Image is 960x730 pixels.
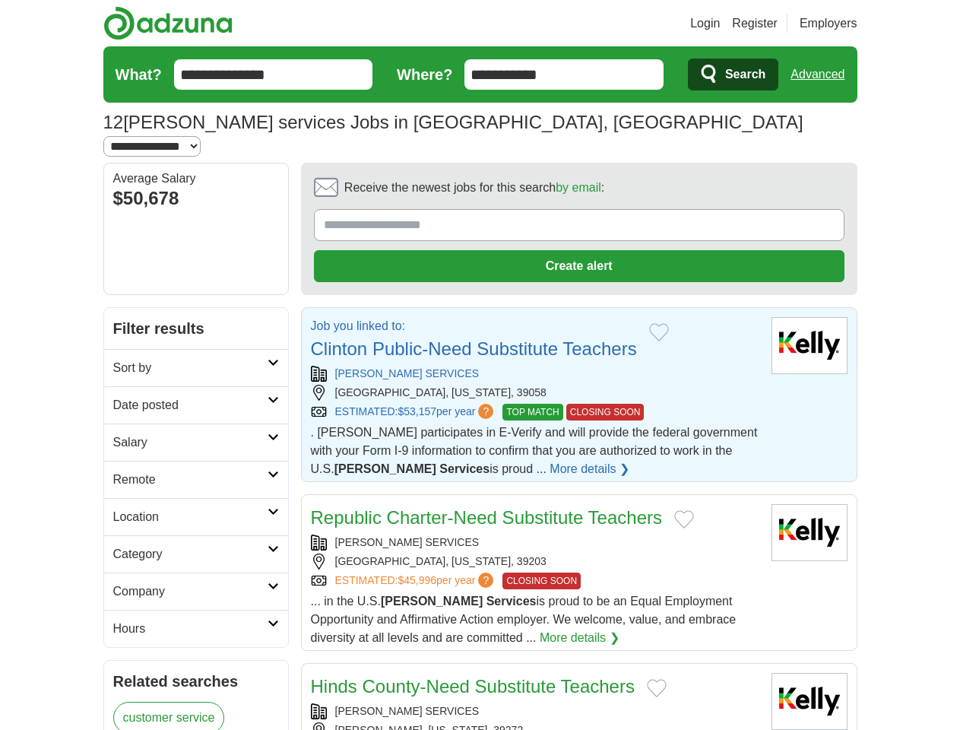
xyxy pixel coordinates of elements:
h2: Date posted [113,396,268,414]
img: Kelly Services logo [771,673,848,730]
a: by email [556,181,601,194]
span: CLOSING SOON [502,573,581,589]
button: Search [688,59,778,90]
a: More details ❯ [550,460,629,478]
span: ? [478,404,493,419]
a: Location [104,498,288,535]
a: Advanced [790,59,844,90]
a: Clinton Public-Need Substitute Teachers [311,338,637,359]
h2: Remote [113,471,268,489]
h2: Related searches [113,670,279,693]
span: . [PERSON_NAME] participates in E-Verify and will provide the federal government with your Form I... [311,426,758,475]
div: Average Salary [113,173,279,185]
h2: Salary [113,433,268,452]
img: Kelly Services logo [771,317,848,374]
span: Receive the newest jobs for this search : [344,179,604,197]
button: Create alert [314,250,844,282]
span: 12 [103,109,124,136]
button: Add to favorite jobs [674,510,694,528]
div: [GEOGRAPHIC_DATA], [US_STATE], 39203 [311,554,759,570]
a: Republic Charter-Need Substitute Teachers [311,507,662,528]
a: Remote [104,461,288,498]
strong: Services [486,595,537,608]
span: ... in the U.S. is proud to be an Equal Employment Opportunity and Affirmative Action employer. W... [311,595,737,644]
a: Company [104,573,288,610]
span: $53,157 [398,405,436,417]
span: TOP MATCH [502,404,562,421]
h2: Sort by [113,359,268,377]
a: More details ❯ [540,629,619,647]
a: Login [690,14,720,33]
a: Salary [104,424,288,461]
a: Register [732,14,778,33]
a: [PERSON_NAME] SERVICES [335,705,480,717]
strong: [PERSON_NAME] [334,462,436,475]
span: ? [478,573,493,588]
a: Sort by [104,349,288,386]
label: What? [116,63,162,86]
span: CLOSING SOON [566,404,645,421]
a: [PERSON_NAME] SERVICES [335,536,480,548]
a: ESTIMATED:$53,157per year? [335,404,497,421]
strong: Services [439,462,490,475]
h1: [PERSON_NAME] services Jobs in [GEOGRAPHIC_DATA], [GEOGRAPHIC_DATA] [103,112,803,132]
h2: Hours [113,620,268,638]
a: Hinds County-Need Substitute Teachers [311,676,635,697]
a: ESTIMATED:$45,996per year? [335,573,497,589]
a: Employers [800,14,857,33]
span: Search [725,59,765,90]
button: Add to favorite jobs [647,679,667,697]
a: Hours [104,610,288,647]
h2: Filter results [104,308,288,349]
h2: Category [113,545,268,563]
div: [GEOGRAPHIC_DATA], [US_STATE], 39058 [311,385,759,401]
label: Where? [397,63,452,86]
button: Add to favorite jobs [649,323,669,341]
p: Job you linked to: [311,317,637,335]
a: Category [104,535,288,573]
div: $50,678 [113,185,279,212]
span: $45,996 [398,574,436,586]
h2: Company [113,582,268,601]
img: Kelly Services logo [771,504,848,561]
img: Adzuna logo [103,6,233,40]
a: Date posted [104,386,288,424]
a: [PERSON_NAME] SERVICES [335,367,480,379]
strong: [PERSON_NAME] [381,595,483,608]
h2: Location [113,508,268,526]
